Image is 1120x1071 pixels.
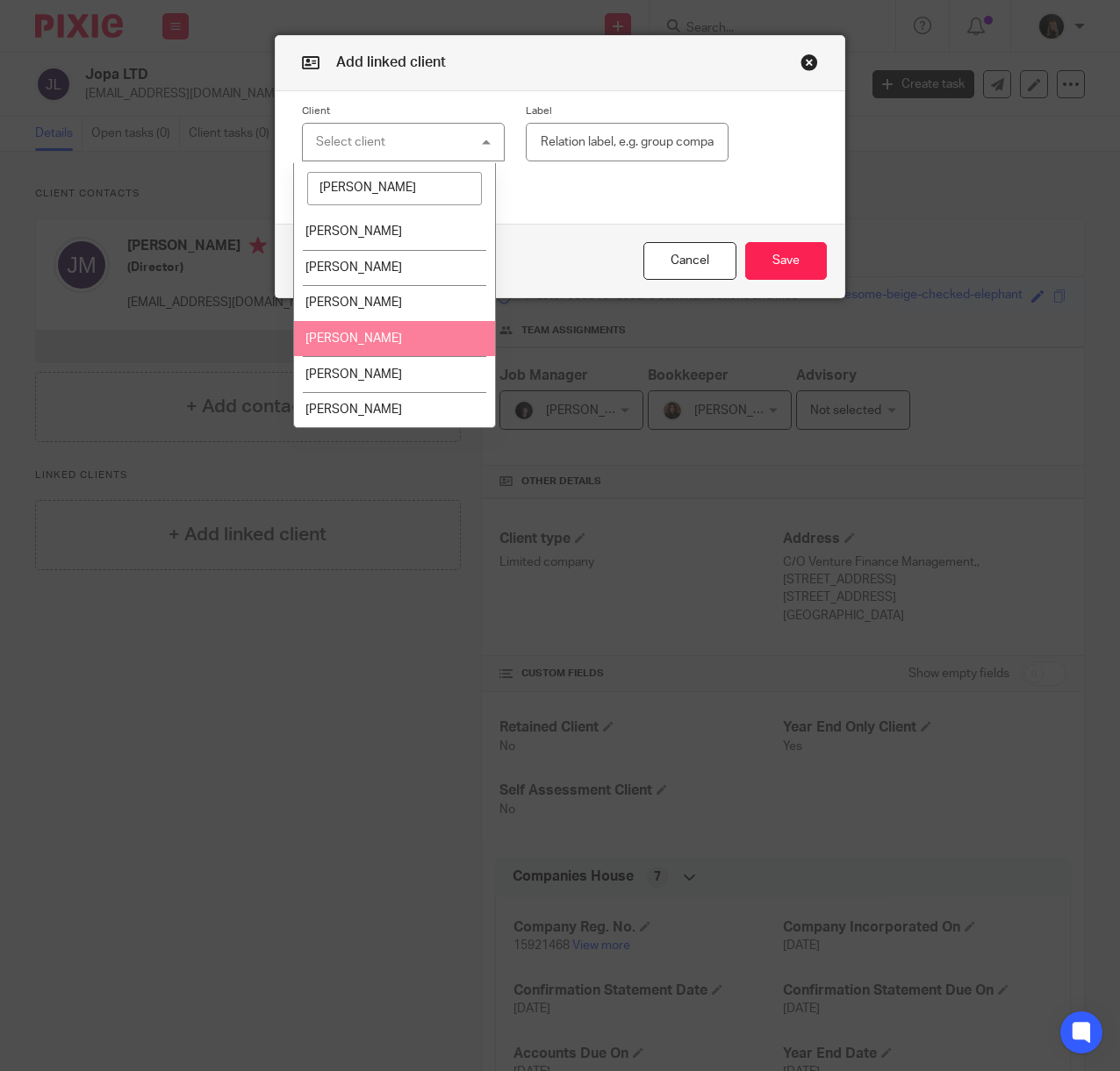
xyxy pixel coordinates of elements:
[745,242,827,280] button: Save
[643,242,736,280] button: Cancel
[305,332,402,345] span: [PERSON_NAME]
[316,136,385,148] div: Select client
[302,104,505,118] label: Client
[526,104,729,118] label: Label
[305,403,402,416] span: [PERSON_NAME]
[305,368,402,381] span: [PERSON_NAME]
[336,55,446,69] span: Add linked client
[307,172,482,205] input: Search options...
[526,123,729,162] input: Relation label, e.g. group company
[305,225,402,238] span: [PERSON_NAME]
[305,296,402,309] span: [PERSON_NAME]
[305,261,402,274] span: [PERSON_NAME]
